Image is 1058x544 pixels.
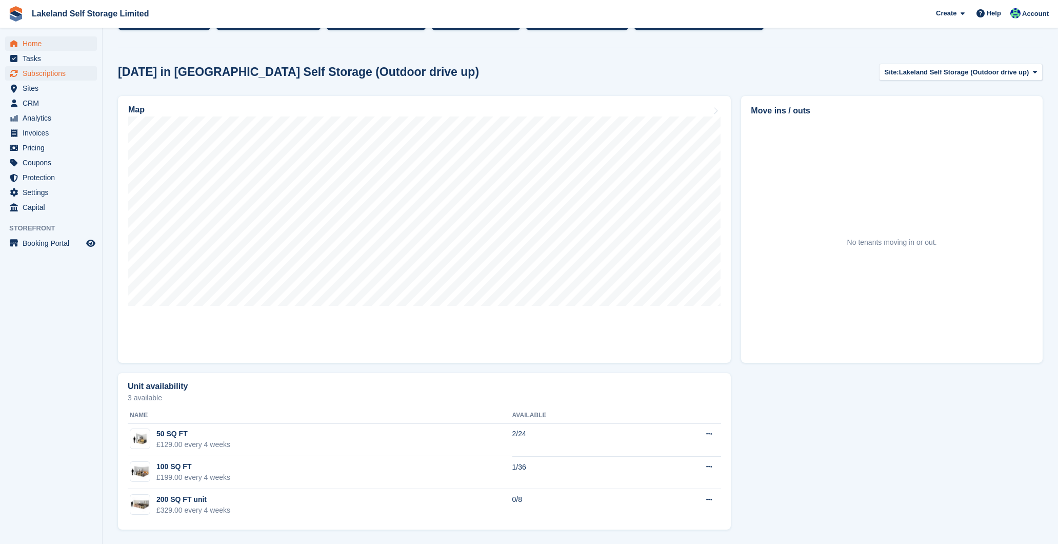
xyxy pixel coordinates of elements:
[23,66,84,81] span: Subscriptions
[5,126,97,140] a: menu
[128,407,512,424] th: Name
[512,423,641,456] td: 2/24
[128,382,188,391] h2: Unit availability
[23,51,84,66] span: Tasks
[5,236,97,250] a: menu
[23,111,84,125] span: Analytics
[156,429,230,439] div: 50 SQ FT
[23,236,84,250] span: Booking Portal
[128,105,145,114] h2: Map
[5,36,97,51] a: menu
[899,67,1029,77] span: Lakeland Self Storage (Outdoor drive up)
[156,505,230,516] div: £329.00 every 4 weeks
[512,489,641,521] td: 0/8
[85,237,97,249] a: Preview store
[847,237,937,248] div: No tenants moving in or out.
[156,494,230,505] div: 200 SQ FT unit
[751,105,1033,117] h2: Move ins / outs
[5,200,97,215] a: menu
[156,472,230,483] div: £199.00 every 4 weeks
[9,223,102,234] span: Storefront
[23,141,84,155] span: Pricing
[5,81,97,95] a: menu
[512,407,641,424] th: Available
[23,185,84,200] span: Settings
[28,5,153,22] a: Lakeland Self Storage Limited
[885,67,899,77] span: Site:
[512,456,641,489] td: 1/36
[23,96,84,110] span: CRM
[118,96,731,363] a: Map
[23,170,84,185] span: Protection
[23,126,84,140] span: Invoices
[1022,9,1049,19] span: Account
[23,36,84,51] span: Home
[936,8,956,18] span: Create
[130,497,150,512] img: 200-sqft-unit.jpg
[987,8,1001,18] span: Help
[5,185,97,200] a: menu
[5,66,97,81] a: menu
[5,111,97,125] a: menu
[130,464,150,479] img: 100-sqft-unit.jpg
[5,96,97,110] a: menu
[5,170,97,185] a: menu
[1010,8,1021,18] img: Steve Aynsley
[156,461,230,472] div: 100 SQ FT
[23,81,84,95] span: Sites
[130,432,150,446] img: 50-sqft-unit.jpg
[5,51,97,66] a: menu
[118,65,479,79] h2: [DATE] in [GEOGRAPHIC_DATA] Self Storage (Outdoor drive up)
[879,64,1043,81] button: Site: Lakeland Self Storage (Outdoor drive up)
[5,141,97,155] a: menu
[156,439,230,450] div: £129.00 every 4 weeks
[5,156,97,170] a: menu
[8,6,24,22] img: stora-icon-8386f47178a22dfd0bd8f6a31ec36ba5ce8667c1dd55bd0f319d3a0aa187defe.svg
[23,200,84,215] span: Capital
[23,156,84,170] span: Coupons
[128,394,721,401] p: 3 available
